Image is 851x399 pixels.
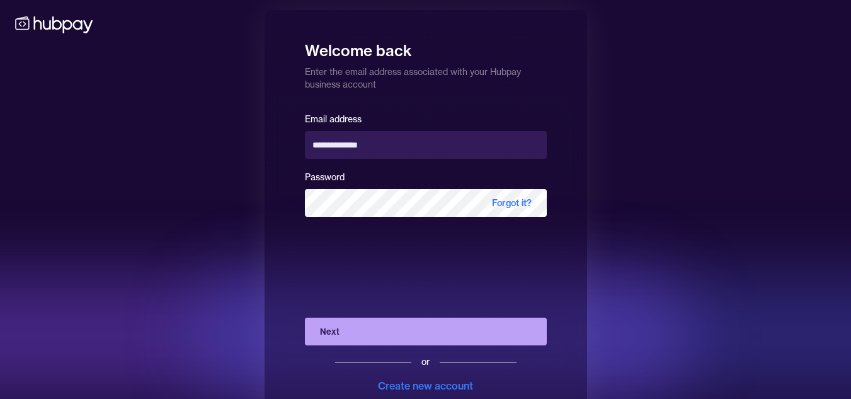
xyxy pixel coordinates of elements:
button: Next [305,318,547,345]
label: Password [305,171,345,183]
div: or [421,356,430,368]
label: Email address [305,113,362,125]
div: Create new account [378,378,473,393]
h1: Welcome back [305,33,547,61]
span: Forgot it? [477,189,547,217]
p: Enter the email address associated with your Hubpay business account [305,61,547,91]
